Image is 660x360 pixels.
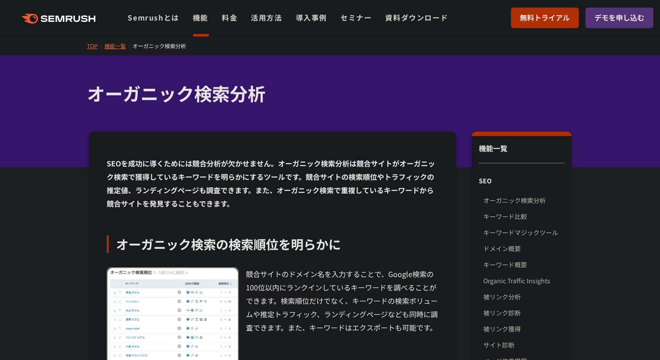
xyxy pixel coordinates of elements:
a: セミナー [340,12,372,23]
a: Semrushとは [128,12,179,23]
div: SEO [472,173,571,189]
a: サイト診断 [483,337,564,353]
h1: オーガニック検索分析 [87,80,565,107]
a: オーガニック検索分析 [133,42,193,50]
span: 無料トライアル [520,12,570,24]
a: 被リンク診断 [483,305,564,321]
div: 機能一覧 [479,143,564,163]
span: デモを申し込む [594,12,644,24]
a: キーワード比較 [483,208,564,224]
a: 資料ダウンロード [385,12,448,23]
a: キーワードマジックツール [483,224,564,240]
a: ドメイン概要 [483,240,564,257]
a: オーガニック検索分析 [483,192,564,208]
a: キーワード概要 [483,257,564,273]
a: 導入事例 [296,12,327,23]
a: 機能一覧 [104,42,133,50]
a: 被リンク分析 [483,289,564,305]
a: デモを申し込む [585,8,653,28]
a: 被リンク獲得 [483,321,564,337]
a: Organic Traffic Insights [483,273,564,289]
a: 料金 [222,12,237,23]
div: オーガニック検索の検索順位を明らかに [107,235,439,253]
a: 活用方法 [251,12,282,23]
a: TOP [87,42,104,50]
a: 機能 [193,12,208,23]
div: SEOを成功に導くためには競合分析が欠かせません。オーガニック検索分析は競合サイトがオーガニック検索で獲得しているキーワードを明らかにするツールです。競合サイトの検索順位やトラフィックの推定値、... [107,157,439,210]
a: 無料トライアル [511,8,579,28]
